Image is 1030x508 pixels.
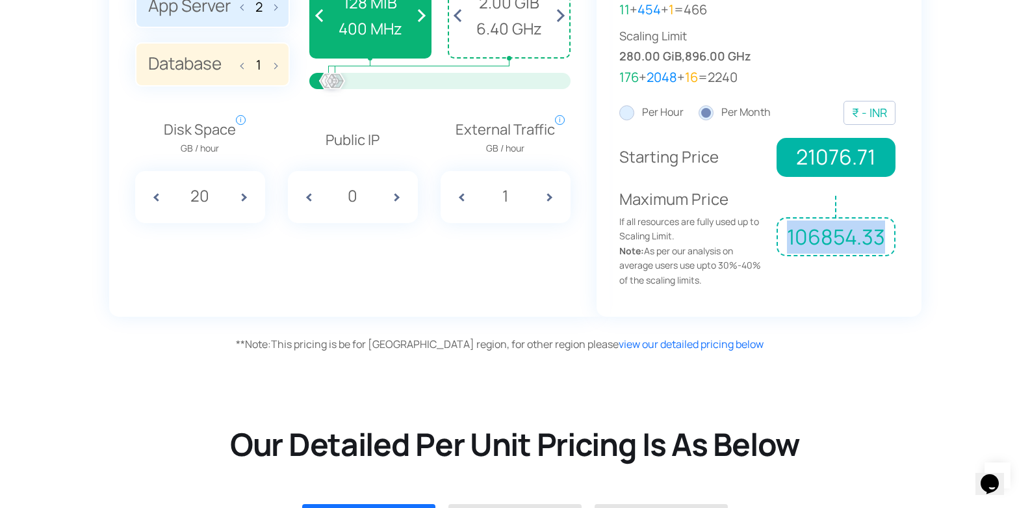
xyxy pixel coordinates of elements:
span: GB / hour [164,141,236,155]
span: 454 [637,1,661,18]
span: If all resources are fully used up to Scaling Limit. As per our analysis on average users use upt... [619,215,767,287]
span: External Traffic [456,118,555,156]
div: , [619,27,895,66]
p: Maximum Price [619,187,767,287]
label: Per Hour [619,104,684,121]
span: 2240 [708,68,738,86]
label: Database [135,42,290,87]
span: 21076.71 [777,138,895,177]
a: view our detailed pricing below [619,337,764,351]
span: 176 [619,68,639,86]
span: GB / hour [456,141,555,155]
div: ₹ - INR [852,103,887,122]
h2: Our Detailed Per Unit Pricing Is As Below [78,424,952,464]
span: Note: [236,337,271,351]
span: 2048 [647,68,677,86]
span: 280.00 GiB [619,47,682,66]
span: 1 [669,1,674,18]
span: 11 [619,1,630,18]
strong: Note: [619,245,644,257]
span: 16 [685,68,698,86]
iframe: chat widget [975,456,1017,495]
div: + + = [619,67,895,88]
input: Database [248,57,269,72]
label: Per Month [699,104,771,121]
span: i [236,115,246,125]
span: 6.40 GHz [456,16,563,41]
p: Starting Price [619,144,767,169]
span: i [555,115,565,125]
p: Public IP [288,129,418,152]
span: 106854.33 [777,217,895,256]
span: 400 MHz [317,16,424,41]
div: This pricing is be for [GEOGRAPHIC_DATA] region, for other region please [236,336,925,353]
span: Scaling Limit [619,27,895,46]
span: Disk Space [164,118,236,156]
span: 896.00 GHz [685,47,751,66]
span: 466 [684,1,707,18]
